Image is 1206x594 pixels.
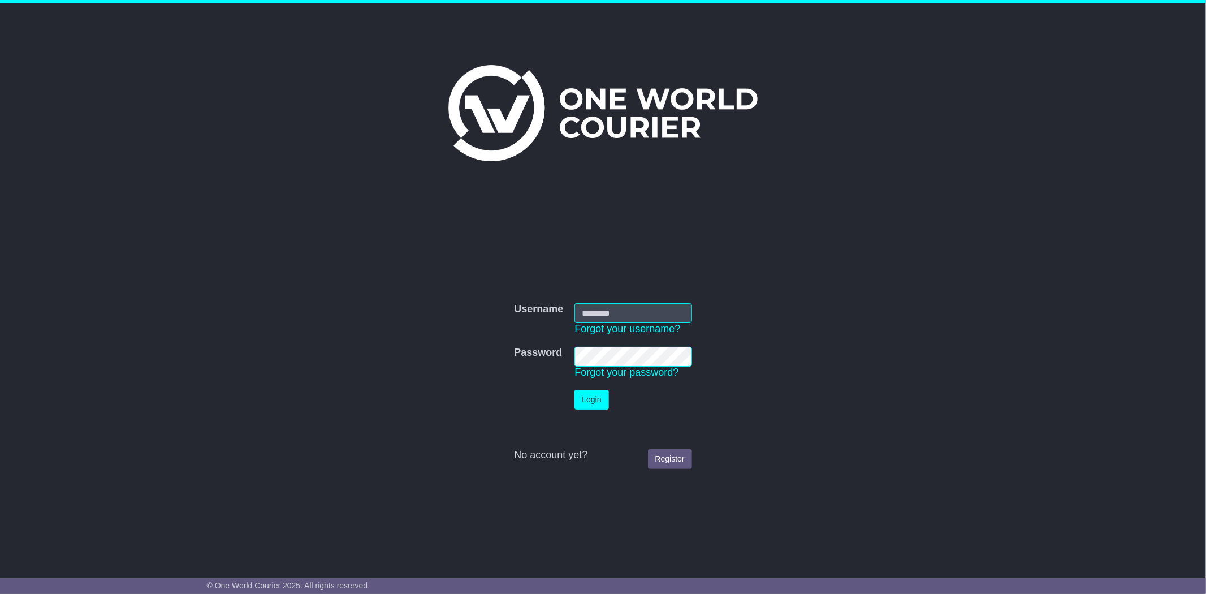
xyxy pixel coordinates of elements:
[514,303,563,316] label: Username
[448,65,757,161] img: One World
[207,581,370,590] span: © One World Courier 2025. All rights reserved.
[514,347,562,359] label: Password
[648,449,692,469] a: Register
[574,390,608,410] button: Login
[574,323,680,334] a: Forgot your username?
[514,449,691,462] div: No account yet?
[574,367,678,378] a: Forgot your password?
